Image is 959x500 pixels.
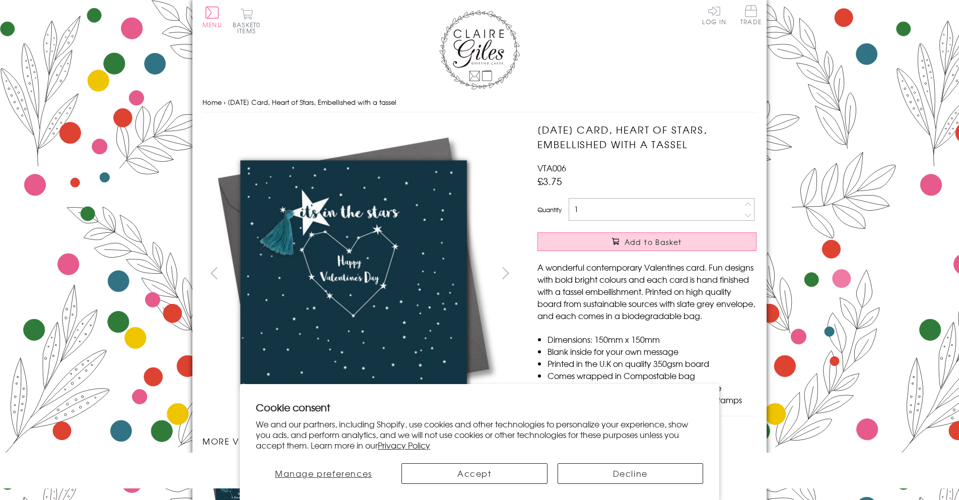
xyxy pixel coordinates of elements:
[202,7,222,28] button: Menu
[537,261,757,322] p: A wonderful contemporary Valentines card. Fun designs with bold bright colours and each card is h...
[202,435,517,447] h3: More views
[256,463,391,484] button: Manage preferences
[702,5,726,25] a: Log In
[202,122,505,425] img: Valentine's Day Card, Heart of Stars, Embellished with a tassel
[202,20,222,29] span: Menu
[547,357,757,369] li: Printed in the U.K on quality 350gsm board
[202,97,222,107] a: Home
[228,97,396,107] span: [DATE] Card, Heart of Stars, Embellished with a tassel
[537,174,562,188] span: £3.75
[547,369,757,382] li: Comes wrapped in Compostable bag
[401,463,547,484] button: Accept
[625,237,682,247] span: Add to Basket
[256,400,703,414] h2: Cookie consent
[378,439,430,451] a: Privacy Policy
[224,97,226,107] span: ›
[547,345,757,357] li: Blank inside for your own message
[202,92,757,113] nav: breadcrumbs
[547,333,757,345] li: Dimensions: 150mm x 150mm
[256,419,703,450] p: We and our partners, including Shopify, use cookies and other technologies to personalize your ex...
[439,10,520,90] img: Claire Giles Greetings Cards
[495,262,517,284] button: next
[740,5,762,27] a: Trade
[740,5,762,25] span: Trade
[537,162,566,174] span: VTA006
[275,467,372,479] span: Manage preferences
[547,382,757,394] li: With matching sustainable sourced envelope
[233,8,260,34] button: Basket0 items
[537,122,757,152] h1: [DATE] Card, Heart of Stars, Embellished with a tassel
[537,232,757,251] button: Add to Basket
[558,463,704,484] button: Decline
[537,205,562,214] label: Quantity
[517,122,819,425] img: Valentine's Day Card, Heart of Stars, Embellished with a tassel
[202,262,225,284] button: prev
[237,20,260,35] span: 0 items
